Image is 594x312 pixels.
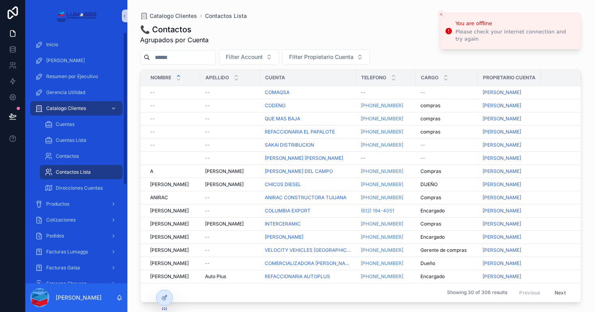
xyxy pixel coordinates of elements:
[483,234,521,240] a: [PERSON_NAME]
[361,116,403,122] a: [PHONE_NUMBER]
[46,281,87,287] span: Entregas Chevron
[420,155,425,161] span: --
[420,247,473,253] a: Gerente de compras
[420,260,473,267] a: Dueño
[265,89,289,96] a: COMAQSA
[265,208,311,214] span: COLUMBIA EXPORT
[205,12,247,20] a: Contactos Lista
[205,194,210,201] span: --
[361,273,403,280] a: [PHONE_NUMBER]
[361,247,411,253] a: [PHONE_NUMBER]
[150,181,189,188] span: [PERSON_NAME]
[226,53,263,61] span: Filter Account
[265,168,351,175] a: [PERSON_NAME] DEL CAMPO
[46,201,69,207] span: Productos
[265,234,351,240] a: [PERSON_NAME]
[483,155,521,161] span: [PERSON_NAME]
[483,221,521,227] a: [PERSON_NAME]
[483,260,536,267] a: [PERSON_NAME]
[580,75,585,81] span: Id
[420,234,445,240] span: Encargado
[483,75,535,81] span: Propietario Cuenta
[483,89,536,96] a: [PERSON_NAME]
[420,142,473,148] a: --
[40,117,123,131] a: Cuentas
[420,89,473,96] a: --
[483,102,521,109] span: [PERSON_NAME]
[265,129,351,135] a: REFACCIONARIA EL PAPALOTE
[420,273,473,280] a: Encargado
[541,181,591,188] a: 229
[205,234,255,240] a: --
[150,273,195,280] a: [PERSON_NAME]
[265,102,351,109] a: CODENO
[289,53,354,61] span: Filter Propietario Cuenta
[483,181,521,188] span: [PERSON_NAME]
[219,49,279,65] button: Select Button
[541,194,591,201] a: 126
[420,168,473,175] a: Compras
[150,129,195,135] a: --
[420,221,473,227] a: Compras
[150,247,189,253] span: [PERSON_NAME]
[420,116,473,122] a: compras
[56,153,79,159] span: Contactos
[150,208,195,214] a: [PERSON_NAME]
[541,247,591,253] span: 87
[46,249,88,255] span: Facturas Lumaggs
[361,181,403,188] a: [PHONE_NUMBER]
[205,181,255,188] a: [PERSON_NAME]
[205,260,210,267] span: --
[205,221,255,227] a: [PERSON_NAME]
[541,208,591,214] span: 157
[30,213,123,227] a: Cotizaciones
[265,194,346,201] span: ANIRAC CONSTRUCTORA TIJUANA
[40,165,123,179] a: Contactos Lista
[483,142,521,148] a: [PERSON_NAME]
[205,89,210,96] span: --
[205,247,210,253] span: --
[361,89,411,96] a: --
[483,208,521,214] span: [PERSON_NAME]
[541,116,591,122] span: 334
[150,260,189,267] span: [PERSON_NAME]
[420,247,467,253] span: Gerente de compras
[265,142,314,148] a: SAKAI DISTRIBUCION
[150,168,153,175] span: A
[455,20,574,27] div: You are offline
[205,273,226,280] span: Auto Plus
[420,116,440,122] span: compras
[420,181,438,188] span: DUEÑO
[541,155,591,161] a: 248
[150,221,189,227] span: [PERSON_NAME]
[265,116,300,122] a: QUE MAS BAJA
[541,168,591,175] a: 31
[361,168,403,175] a: [PHONE_NUMBER]
[265,102,285,109] a: CODENO
[361,75,386,81] span: Telefono
[361,234,411,240] a: [PHONE_NUMBER]
[205,181,244,188] span: [PERSON_NAME]
[150,12,197,20] span: Catalogo Clientes
[483,102,536,109] a: [PERSON_NAME]
[483,247,536,253] a: [PERSON_NAME]
[541,142,591,148] a: 338
[205,260,255,267] a: --
[549,286,571,299] button: Next
[541,129,591,135] a: 335
[265,155,343,161] a: [PERSON_NAME] [PERSON_NAME]
[483,247,521,253] a: [PERSON_NAME]
[483,116,521,122] span: [PERSON_NAME]
[265,247,351,253] a: VELOCITY VEHICLES [GEOGRAPHIC_DATA]
[205,247,255,253] a: --
[205,142,255,148] a: --
[361,102,411,109] a: [PHONE_NUMBER]
[205,129,255,135] a: --
[205,142,210,148] span: --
